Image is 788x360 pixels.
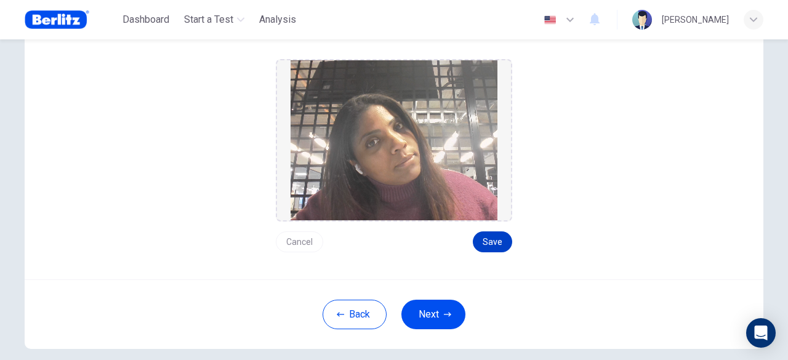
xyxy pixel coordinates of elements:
[746,318,776,348] div: Open Intercom Messenger
[254,9,301,31] div: You need a license to access this content
[542,15,558,25] img: en
[662,12,729,27] div: [PERSON_NAME]
[259,12,296,27] span: Analysis
[254,9,301,31] button: Analysis
[632,10,652,30] img: Profile picture
[401,300,465,329] button: Next
[179,9,249,31] button: Start a Test
[291,60,497,220] img: preview screemshot
[118,9,174,31] button: Dashboard
[323,300,387,329] button: Back
[25,7,118,32] a: Berlitz Brasil logo
[123,12,169,27] span: Dashboard
[276,231,323,252] button: Cancel
[184,12,233,27] span: Start a Test
[25,7,89,32] img: Berlitz Brasil logo
[473,231,512,252] button: Save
